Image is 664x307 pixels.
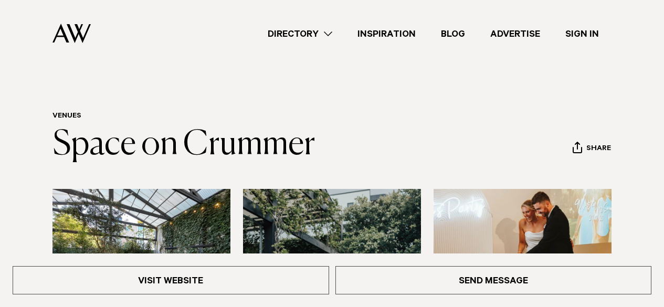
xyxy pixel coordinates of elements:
img: Blank canvas event space Auckland [52,189,230,303]
img: Auckland Weddings Logo [52,24,91,43]
img: Cake cutting at Space on Crummer [434,189,612,303]
a: Space on Crummer [52,128,315,162]
span: Share [586,144,611,154]
a: Blog [428,27,478,41]
a: Visit Website [13,266,329,294]
a: Directory [255,27,345,41]
a: Send Message [335,266,652,294]
a: Inspiration [345,27,428,41]
a: Advertise [478,27,553,41]
a: Sign In [553,27,612,41]
button: Share [572,141,612,157]
a: Venues [52,112,81,121]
